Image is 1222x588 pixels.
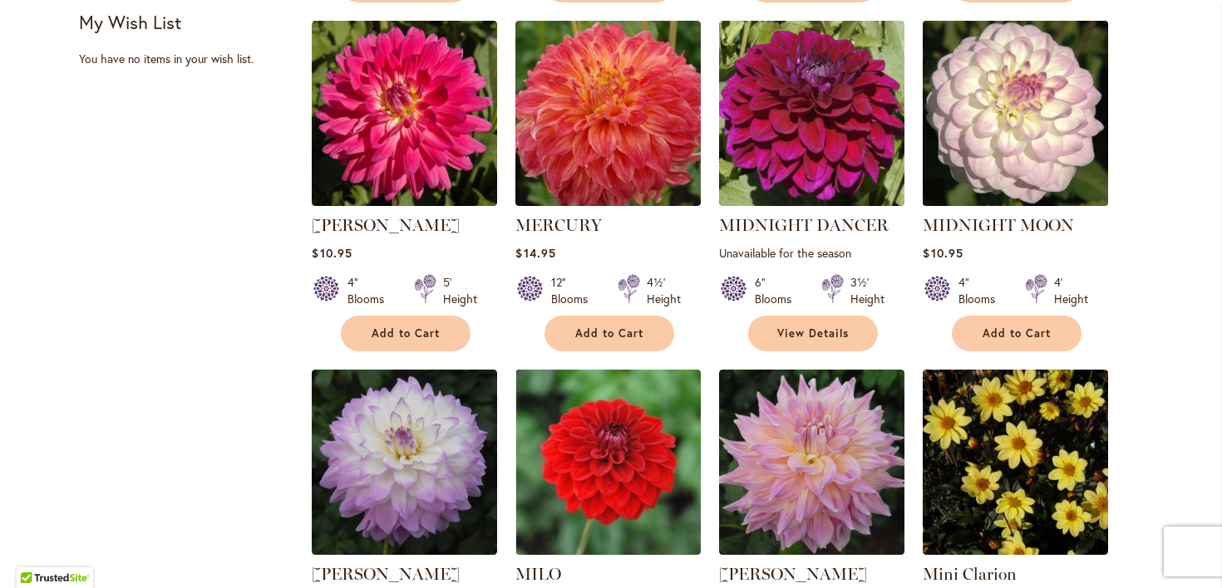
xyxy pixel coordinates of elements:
[515,564,561,584] a: MILO
[923,564,1017,584] a: Mini Clarion
[923,194,1108,209] a: MIDNIGHT MOON
[544,316,674,351] button: Add to Cart
[515,215,602,235] a: MERCURY
[719,21,904,206] img: Midnight Dancer
[79,51,301,67] div: You have no items in your wish list.
[515,370,701,555] img: MILO
[719,564,867,584] a: [PERSON_NAME]
[719,245,904,261] p: Unavailable for the season
[923,542,1108,558] a: Mini Clarion
[958,274,1005,307] div: 4" Blooms
[312,370,497,555] img: MIKAYLA MIRANDA
[515,245,555,261] span: $14.95
[312,245,352,261] span: $10.95
[312,564,460,584] a: [PERSON_NAME]
[850,274,884,307] div: 3½' Height
[372,326,440,341] span: Add to Cart
[923,370,1108,555] img: Mini Clarion
[515,542,701,558] a: MILO
[719,194,904,209] a: Midnight Dancer
[755,274,801,307] div: 6" Blooms
[575,326,643,341] span: Add to Cart
[952,316,1082,351] button: Add to Cart
[983,326,1051,341] span: Add to Cart
[719,215,889,235] a: MIDNIGHT DANCER
[647,274,681,307] div: 4½' Height
[515,194,701,209] a: Mercury
[312,21,497,206] img: MELISSA M
[79,10,181,34] strong: My Wish List
[923,245,963,261] span: $10.95
[312,215,460,235] a: [PERSON_NAME]
[1054,274,1088,307] div: 4' Height
[312,542,497,558] a: MIKAYLA MIRANDA
[719,370,904,555] img: Mingus Philip Sr
[341,316,471,351] button: Add to Cart
[719,542,904,558] a: Mingus Philip Sr
[312,194,497,209] a: MELISSA M
[443,274,477,307] div: 5' Height
[777,326,849,341] span: View Details
[923,215,1074,235] a: MIDNIGHT MOON
[515,21,701,206] img: Mercury
[347,274,394,307] div: 4" Blooms
[748,316,878,351] a: View Details
[919,17,1113,211] img: MIDNIGHT MOON
[551,274,598,307] div: 12" Blooms
[12,529,59,576] iframe: Launch Accessibility Center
